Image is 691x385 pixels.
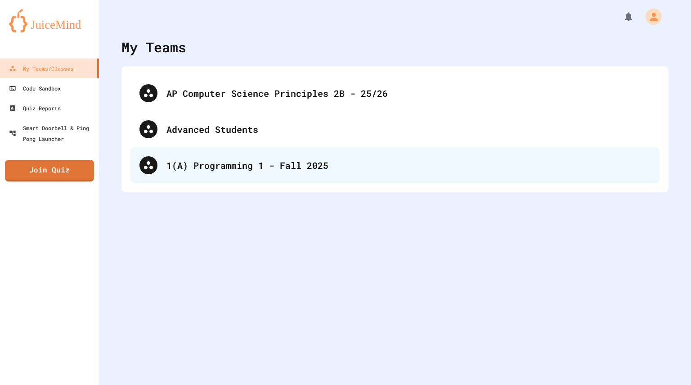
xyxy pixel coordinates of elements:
[636,6,664,27] div: My Account
[166,122,651,136] div: Advanced Students
[166,86,651,100] div: AP Computer Science Principles 2B - 25/26
[9,9,90,32] img: logo-orange.svg
[5,160,94,181] a: Join Quiz
[130,147,660,183] div: 1(A) Programming 1 - Fall 2025
[9,83,61,94] div: Code Sandbox
[121,37,186,57] div: My Teams
[166,159,651,172] div: 1(A) Programming 1 - Fall 2025
[9,103,61,113] div: Quiz Reports
[9,63,73,74] div: My Teams/Classes
[9,122,95,144] div: Smart Doorbell & Ping Pong Launcher
[130,75,660,111] div: AP Computer Science Principles 2B - 25/26
[130,111,660,147] div: Advanced Students
[606,9,636,24] div: My Notifications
